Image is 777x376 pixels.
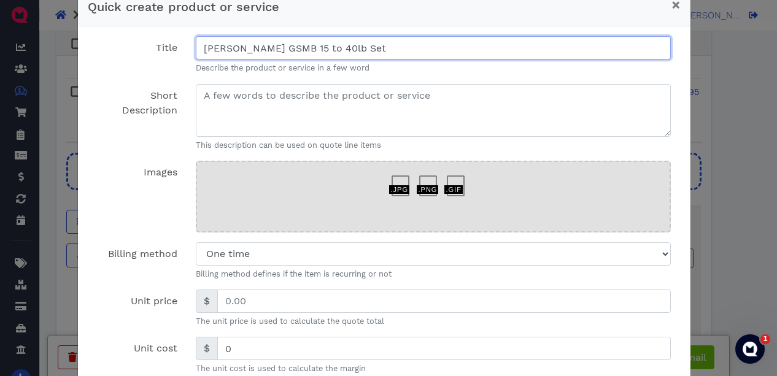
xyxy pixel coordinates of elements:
[217,337,671,360] input: 0.00
[134,342,177,354] span: Unit cost
[131,295,177,307] span: Unit price
[760,334,770,344] span: 1
[196,63,369,72] span: Describe the product or service in a few word
[196,337,218,360] div: $
[735,334,765,364] iframe: Intercom live chat
[196,269,392,278] span: Billing method defines if the item is recurring or not
[144,166,177,178] span: Images
[196,140,381,150] span: This description can be used on quote line items
[196,317,384,326] span: The unit price is used to calculate the quote total
[217,290,671,313] input: 0.00
[196,290,218,313] div: $
[196,364,366,373] span: The unit cost is used to calculate the margin
[122,90,177,116] span: Short Description
[196,36,671,59] input: Name of the product or service
[108,248,177,259] span: Billing method
[156,42,177,53] span: Title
